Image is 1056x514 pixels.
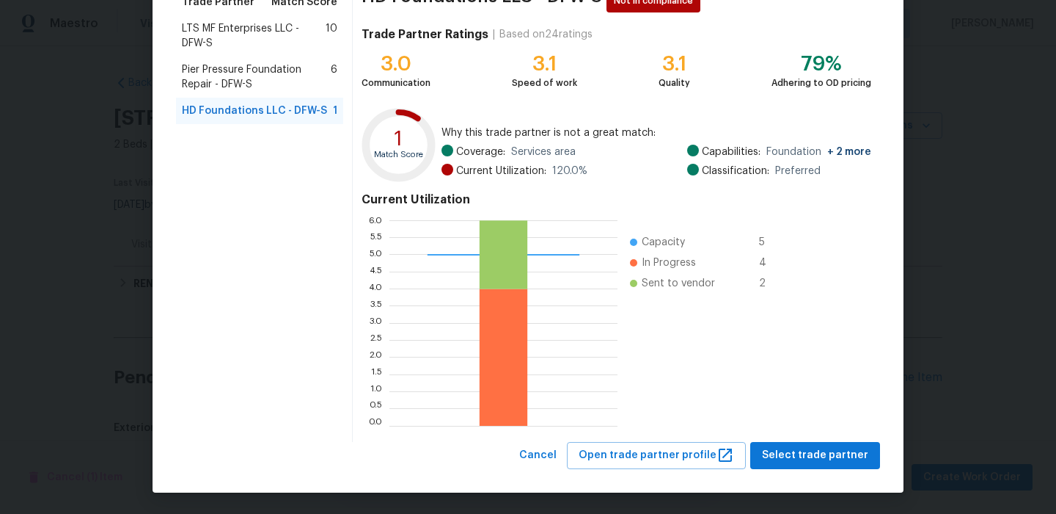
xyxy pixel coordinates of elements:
h4: Current Utilization [362,192,871,207]
button: Cancel [513,442,562,469]
span: Capacity [642,235,685,250]
span: Foundation [766,145,871,159]
text: 1.5 [371,370,382,379]
text: Match Score [374,151,423,159]
div: Speed of work [512,76,577,90]
text: 2.0 [369,352,382,361]
button: Select trade partner [750,442,880,469]
div: 3.0 [362,57,430,71]
span: LTS MF Enterprises LLC - DFW-S [182,21,326,51]
text: 5.0 [369,250,382,258]
text: 3.5 [370,301,382,310]
div: 3.1 [512,57,577,71]
text: 4.5 [369,267,382,276]
span: 5 [759,235,782,250]
div: Based on 24 ratings [499,27,593,42]
span: Pier Pressure Foundation Repair - DFW-S [182,62,331,92]
span: 10 [326,21,337,51]
span: + 2 more [827,147,871,157]
span: 2 [759,276,782,291]
text: 1.0 [370,387,382,396]
text: 6.0 [368,216,382,225]
div: 3.1 [659,57,690,71]
span: Preferred [775,164,821,178]
div: 79% [771,57,871,71]
text: 2.5 [370,336,382,344]
div: Adhering to OD pricing [771,76,871,90]
span: Why this trade partner is not a great match: [441,126,871,140]
div: Quality [659,76,690,90]
div: Communication [362,76,430,90]
span: 120.0 % [552,164,587,178]
span: Services area [511,145,576,159]
span: Coverage: [456,145,505,159]
span: Current Utilization: [456,164,546,178]
span: 1 [333,104,337,118]
text: 4.0 [368,284,382,293]
span: In Progress [642,256,696,270]
span: 4 [759,256,782,270]
text: 0.0 [368,421,382,430]
text: 3.0 [369,319,382,327]
span: 6 [331,62,337,92]
span: Open trade partner profile [579,446,734,465]
text: 1 [395,128,403,149]
button: Open trade partner profile [567,442,746,469]
span: Classification: [702,164,769,178]
span: Cancel [519,446,557,465]
div: | [488,27,499,42]
span: Select trade partner [762,446,868,465]
text: 5.5 [370,233,382,242]
h4: Trade Partner Ratings [362,27,488,42]
span: Sent to vendor [642,276,715,291]
span: HD Foundations LLC - DFW-S [182,104,327,118]
text: 0.5 [369,404,382,413]
span: Capabilities: [702,145,760,159]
